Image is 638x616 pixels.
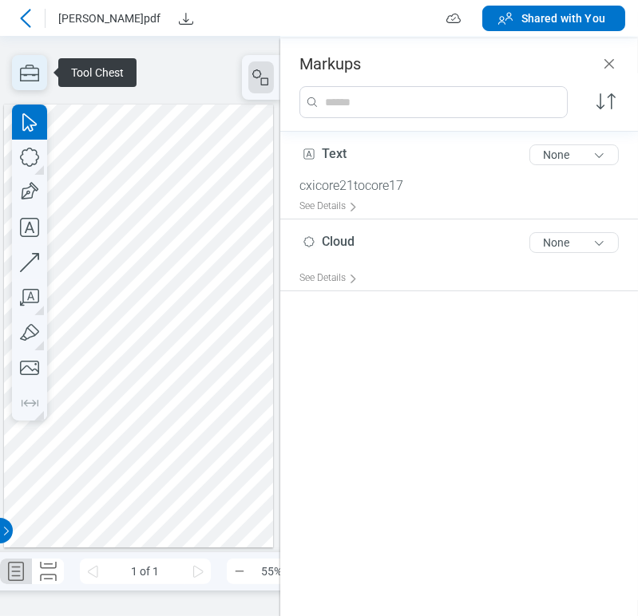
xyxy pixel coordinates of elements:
span: [PERSON_NAME]pdf [58,10,160,26]
h3: Markups [299,54,361,73]
button: Close [600,54,619,73]
div: See Details [299,194,364,219]
button: None [529,232,619,253]
button: Continuous Page Layout [32,559,64,584]
button: None [529,144,619,165]
span: Cloud [322,234,355,249]
button: Zoom Out [227,559,252,584]
span: Text [322,146,347,161]
button: Shared with You [482,6,625,31]
div: cxicore21tocore17 [299,178,632,194]
span: 55% [252,559,292,584]
div: See Details [299,266,364,290]
span: Shared with You [521,10,605,26]
span: 1 of 1 [105,559,185,584]
button: Download [173,6,199,31]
